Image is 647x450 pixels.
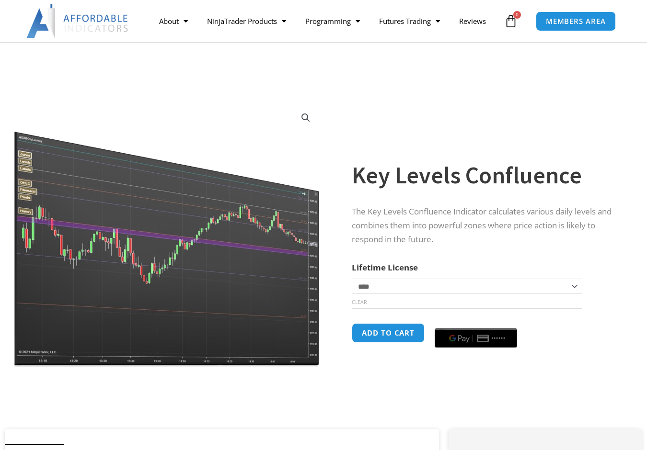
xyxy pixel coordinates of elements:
[352,262,418,273] label: Lifetime License
[352,205,623,247] p: The Key Levels Confluence Indicator calculates various daily levels and combines them into powerf...
[513,11,521,19] span: 0
[352,158,623,192] h1: Key Levels Confluence
[150,10,501,32] nav: Menu
[433,322,519,323] iframe: Secure payment input frame
[490,7,532,35] a: 0
[296,10,370,32] a: Programming
[370,10,450,32] a: Futures Trading
[450,10,496,32] a: Reviews
[546,18,606,25] span: MEMBERS AREA
[297,109,314,126] a: View full-screen image gallery
[197,10,296,32] a: NinjaTrader Products
[491,335,506,342] text: ••••••
[352,299,367,305] a: Clear options
[150,10,197,32] a: About
[435,328,517,348] button: Buy with GPay
[26,4,129,38] img: LogoAI | Affordable Indicators – NinjaTrader
[536,11,616,31] a: MEMBERS AREA
[13,102,322,367] img: Key Levels 1
[352,323,425,343] button: Add to cart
